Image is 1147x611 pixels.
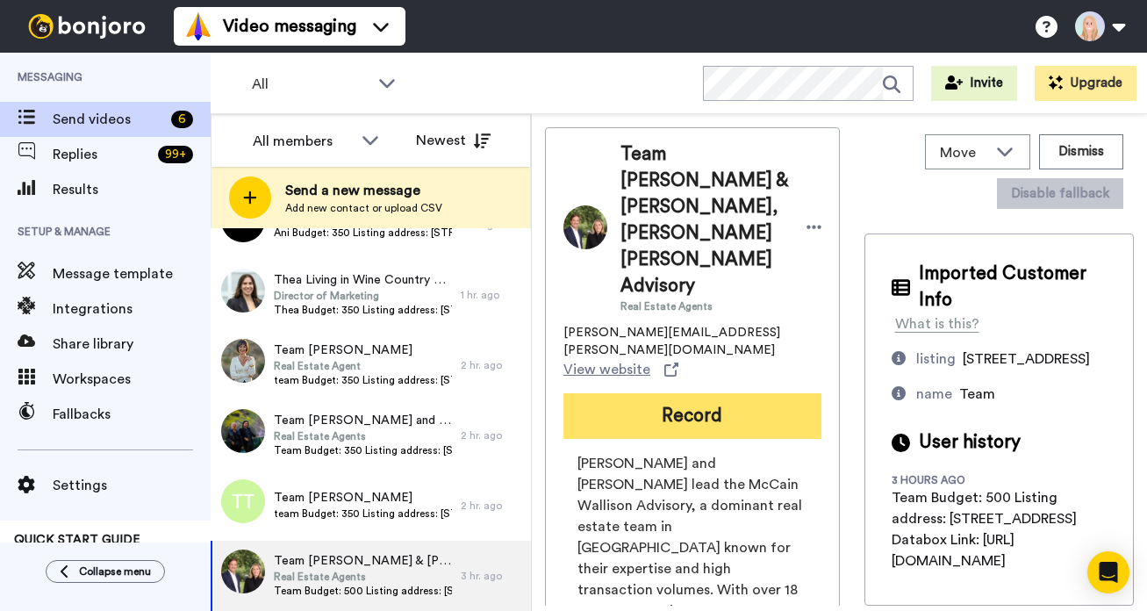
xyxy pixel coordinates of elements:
[916,384,952,405] div: name
[1035,66,1136,101] button: Upgrade
[274,489,452,507] span: Team [PERSON_NAME]
[461,358,522,372] div: 2 hr. ago
[895,313,979,334] div: What is this?
[158,146,193,163] div: 99 +
[963,352,1090,366] span: [STREET_ADDRESS]
[461,569,522,583] div: 3 hr. ago
[221,550,265,593] img: 9a577559-3a4e-4dc0-bc48-81f4706e6cc8.jpg
[274,226,452,240] span: Ani Budget: 350 Listing address: [STREET_ADDRESS] Databox Link: [URL][DOMAIN_NAME]
[53,298,211,320] span: Integrations
[563,359,678,380] a: View website
[21,14,153,39] img: bj-logo-header-white.svg
[252,74,369,95] span: All
[14,534,140,546] span: QUICK START GUIDE
[563,205,607,249] img: Image of Team Kristina Wallison & Robert McCai, McCain Wallison Advisory
[461,428,522,442] div: 2 hr. ago
[274,359,452,373] span: Real Estate Agent
[563,393,821,439] button: Record
[53,263,211,284] span: Message template
[461,499,522,513] div: 2 hr. ago
[285,201,442,215] span: Add new contact or upload CSV
[53,144,151,165] span: Replies
[274,271,452,289] span: Thea Living in Wine Country Group
[620,141,789,299] span: Team [PERSON_NAME] & [PERSON_NAME], [PERSON_NAME] [PERSON_NAME] Advisory
[940,142,987,163] span: Move
[221,339,265,383] img: 72374013-6f98-49ac-b40a-7a64dd865826.jpg
[892,487,1108,571] div: Team Budget: 500 Listing address: [STREET_ADDRESS] Databox Link: [URL][DOMAIN_NAME]
[53,109,164,130] span: Send videos
[221,479,265,523] img: tt.png
[274,303,452,317] span: Thea Budget: 350 Listing address: [STREET_ADDRESS] Databox Link: [URL][DOMAIN_NAME]
[274,584,452,598] span: Team Budget: 500 Listing address: [STREET_ADDRESS] Databox Link: [URL][DOMAIN_NAME]
[274,552,452,570] span: Team [PERSON_NAME] & [PERSON_NAME], [PERSON_NAME] [PERSON_NAME] Advisory
[919,429,1021,456] span: User history
[919,261,1108,313] span: Imported Customer Info
[53,369,211,390] span: Workspaces
[274,412,452,429] span: Team [PERSON_NAME] and [PERSON_NAME]/ The [PERSON_NAME] Way Team
[253,131,353,152] div: All members
[53,334,211,355] span: Share library
[79,564,151,579] span: Collapse menu
[274,373,452,387] span: team Budget: 350 Listing address: [STREET_ADDRESS] Databox Link: [URL][DOMAIN_NAME]
[53,475,211,496] span: Settings
[931,66,1017,101] button: Invite
[959,387,995,401] span: Team
[892,473,1006,487] div: 3 hours ago
[1039,134,1123,169] button: Dismiss
[53,179,211,200] span: Results
[563,324,821,359] span: [PERSON_NAME][EMAIL_ADDRESS][PERSON_NAME][DOMAIN_NAME]
[563,359,650,380] span: View website
[223,14,356,39] span: Video messaging
[221,409,265,453] img: 29a08955-e03e-451e-8799-f6dc4e6d4309.jpg
[274,429,452,443] span: Real Estate Agents
[403,123,504,158] button: Newest
[285,180,442,201] span: Send a new message
[274,341,452,359] span: Team [PERSON_NAME]
[184,12,212,40] img: vm-color.svg
[620,299,789,313] span: Real Estate Agents
[916,349,956,370] div: listing
[274,570,452,584] span: Real Estate Agents
[171,111,193,128] div: 6
[274,289,452,303] span: Director of Marketing
[1087,551,1129,593] div: Open Intercom Messenger
[274,507,452,521] span: team Budget: 350 Listing address: [STREET_ADDRESS] Databox Link: [URL][DOMAIN_NAME]
[221,269,265,313] img: 36c8e1ba-901a-42de-b15e-302f1f8419d4.jpg
[461,288,522,302] div: 1 hr. ago
[46,560,165,583] button: Collapse menu
[53,404,211,425] span: Fallbacks
[274,443,452,457] span: Team Budget: 350 Listing address: [STREET_ADDRESS][PERSON_NAME] Databox Link: [URL][DOMAIN_NAME]
[997,178,1123,209] button: Disable fallback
